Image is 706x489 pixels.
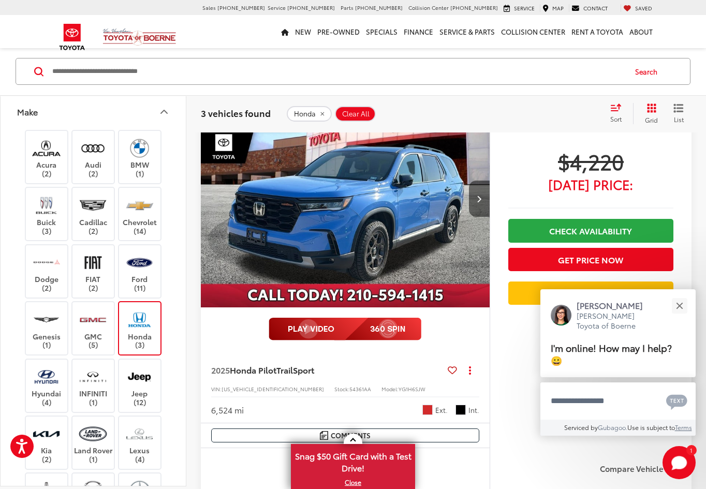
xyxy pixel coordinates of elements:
[564,423,598,432] span: Serviced by
[314,15,363,48] a: Pre-Owned
[125,307,154,332] img: Vic Vaughan Toyota of Boerne in Boerne, TX)
[399,385,425,393] span: YG1H6SJW
[341,4,354,11] span: Parts
[211,428,479,442] button: Comments
[469,181,490,217] button: Next image
[217,4,265,11] span: [PHONE_NUMBER]
[569,4,610,12] a: Contact
[32,422,61,446] img: Vic Vaughan Toyota of Boerne in Boerne, TX)
[278,15,292,48] a: Home
[32,250,61,275] img: Vic Vaughan Toyota of Boerne in Boerne, TX)
[292,15,314,48] a: New
[125,250,154,275] img: Vic Vaughan Toyota of Boerne in Boerne, TX)
[663,446,696,479] button: Toggle Chat Window
[551,340,672,367] span: I'm online! How may I help? 😀
[200,90,491,307] a: 2025 Honda Pilot TrailSport2025 Honda Pilot TrailSport2025 Honda Pilot TrailSport2025 Honda Pilot...
[26,307,68,349] label: Genesis (1)
[342,110,370,118] span: Clear All
[610,115,622,124] span: Sort
[381,385,399,393] span: Model:
[435,405,448,415] span: Ext.
[468,405,479,415] span: Int.
[211,385,222,393] span: VIN:
[577,300,653,311] p: [PERSON_NAME]
[668,294,690,317] button: Close
[508,219,673,242] a: Check Availability
[125,364,154,389] img: Vic Vaughan Toyota of Boerne in Boerne, TX)
[363,15,401,48] a: Specials
[436,15,498,48] a: Service & Parts: Opens in a new tab
[119,364,161,406] label: Jeep (12)
[461,361,479,379] button: Actions
[287,106,332,122] button: remove Honda
[72,250,114,292] label: FIAT (2)
[508,179,673,189] span: [DATE] Price:
[26,250,68,292] label: Dodge (2)
[79,307,107,332] img: Vic Vaughan Toyota of Boerne in Boerne, TX)
[498,15,568,48] a: Collision Center
[690,448,693,452] span: 1
[334,385,349,393] span: Stock:
[200,90,491,308] img: 2025 Honda Pilot TrailSport
[508,281,673,305] a: Value Your Trade
[26,364,68,406] label: Hyundai (4)
[292,445,414,477] span: Snag $50 Gift Card with a Test Drive!
[211,364,444,376] a: 2025Honda PilotTrailSport
[349,385,371,393] span: 54361AA
[201,107,271,120] span: 3 vehicles found
[673,115,684,124] span: List
[202,4,216,11] span: Sales
[72,136,114,178] label: Audi (2)
[211,404,244,416] div: 6,524 mi
[72,307,114,349] label: GMC (5)
[79,250,107,275] img: Vic Vaughan Toyota of Boerne in Boerne, TX)
[335,106,376,122] button: Clear All
[79,422,107,446] img: Vic Vaughan Toyota of Boerne in Boerne, TX)
[605,103,633,124] button: Select sort value
[32,307,61,332] img: Vic Vaughan Toyota of Boerne in Boerne, TX)
[469,366,471,374] span: dropdown dots
[645,115,658,124] span: Grid
[355,4,403,11] span: [PHONE_NUMBER]
[125,422,154,446] img: Vic Vaughan Toyota of Boerne in Boerne, TX)
[79,136,107,160] img: Vic Vaughan Toyota of Boerne in Boerne, TX)
[540,4,566,12] a: Map
[633,103,666,124] button: Grid View
[119,307,161,349] label: Honda (3)
[508,148,673,174] span: $4,220
[72,193,114,235] label: Cadillac (2)
[450,4,498,11] span: [PHONE_NUMBER]
[540,382,696,420] textarea: Type your message
[79,364,107,389] img: Vic Vaughan Toyota of Boerne in Boerne, TX)
[26,422,68,464] label: Kia (2)
[621,4,655,12] a: My Saved Vehicles
[32,193,61,217] img: Vic Vaughan Toyota of Boerne in Boerne, TX)
[514,4,535,12] span: Service
[508,248,673,271] button: Get Price Now
[32,364,61,389] img: Vic Vaughan Toyota of Boerne in Boerne, TX)
[501,4,537,12] a: Service
[26,136,68,178] label: Acura (2)
[287,4,335,11] span: [PHONE_NUMBER]
[119,422,161,464] label: Lexus (4)
[1,95,187,128] button: MakeMake
[666,103,692,124] button: List View
[583,4,608,12] span: Contact
[294,110,316,118] span: Honda
[72,364,114,406] label: INFINITI (1)
[32,136,61,160] img: Vic Vaughan Toyota of Boerne in Boerne, TX)
[53,20,92,54] img: Toyota
[119,136,161,178] label: BMW (1)
[79,193,107,217] img: Vic Vaughan Toyota of Boerne in Boerne, TX)
[51,60,625,84] input: Search by Make, Model, or Keyword
[158,106,170,118] div: Make
[276,364,314,376] span: TrailSport
[663,446,696,479] svg: Start Chat
[422,405,433,415] span: Diffused Sky Pearl
[211,364,230,376] span: 2025
[568,15,626,48] a: Rent a Toyota
[625,59,672,85] button: Search
[26,193,68,235] label: Buick (3)
[320,431,328,440] img: Comments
